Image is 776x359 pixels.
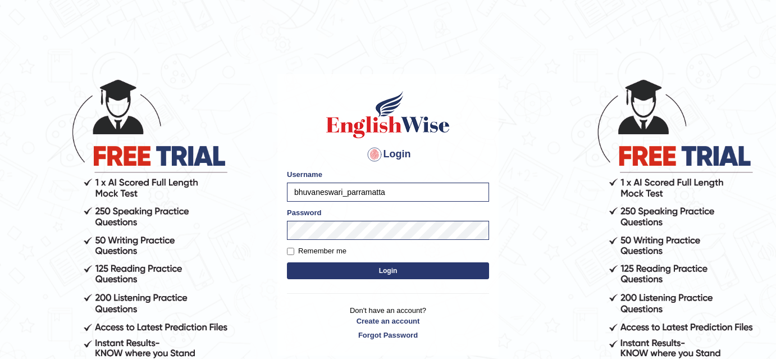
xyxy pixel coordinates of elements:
[287,316,489,326] a: Create an account
[287,330,489,340] a: Forgot Password
[287,248,294,255] input: Remember me
[287,262,489,279] button: Login
[287,305,489,340] p: Don't have an account?
[287,207,321,218] label: Password
[324,89,452,140] img: Logo of English Wise sign in for intelligent practice with AI
[287,246,346,257] label: Remember me
[287,146,489,163] h4: Login
[287,169,322,180] label: Username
